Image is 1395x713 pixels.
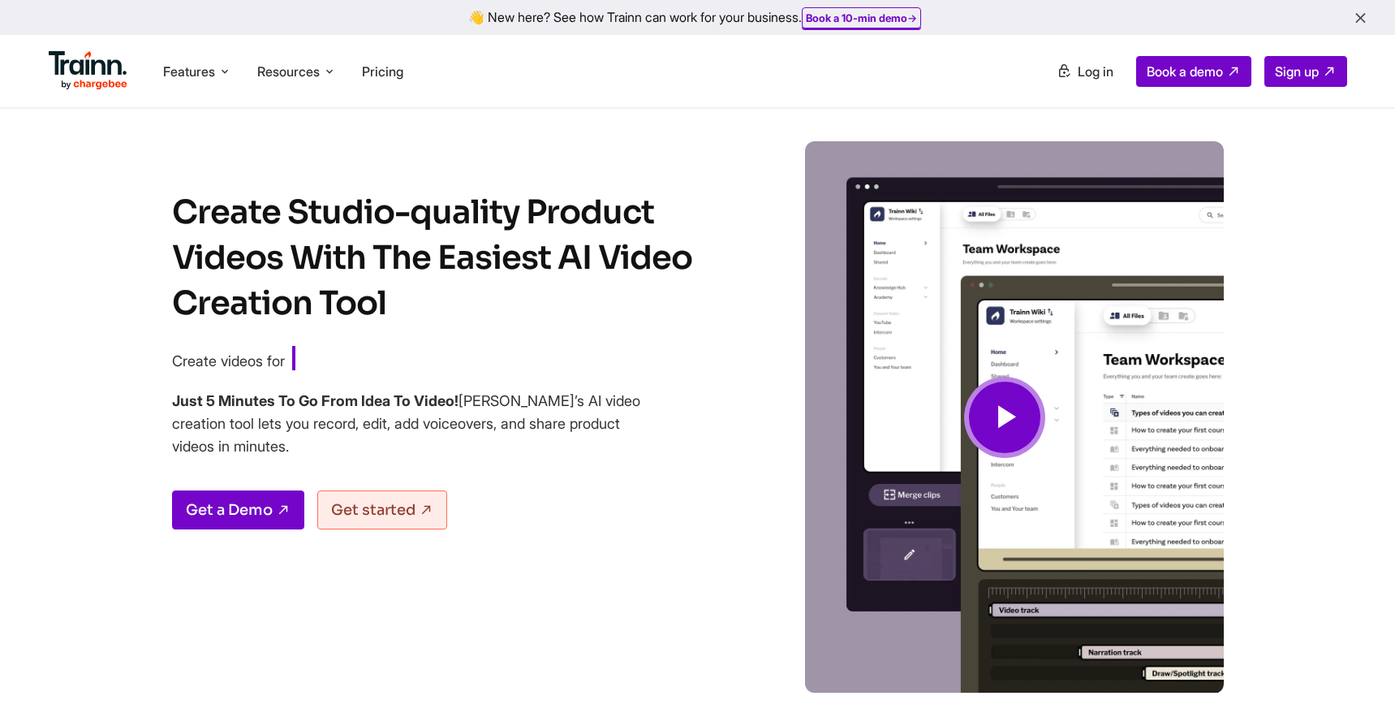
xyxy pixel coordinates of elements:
div: 👋 New here? See how Trainn can work for your business. [10,10,1385,25]
span: Create videos for [172,352,285,369]
img: Video creation | Trainn [786,141,1224,694]
a: Sign up [1264,56,1347,87]
a: Get a Demo [172,490,304,529]
span: Resources [257,63,320,80]
b: Just 5 Minutes To Go From Idea To Video! [172,392,459,409]
a: Book a 10-min demo→ [806,11,917,24]
b: Book a 10-min demo [806,11,907,24]
span: Features [163,63,215,80]
a: Pricing [362,63,403,80]
span: Log in [1078,63,1113,80]
span: Sign up [1275,63,1319,80]
span: Customer Training [292,346,497,374]
img: Trainn Logo [49,51,128,90]
a: Log in [1047,57,1123,86]
h4: [PERSON_NAME]’s AI video creation tool lets you record, edit, add voiceovers, and share product v... [172,390,643,458]
a: Book a demo [1136,56,1251,87]
a: Get started [317,490,447,529]
iframe: Chat Widget [1314,635,1395,713]
span: Book a demo [1147,63,1223,80]
h1: Create Studio-quality Product Videos With The Easiest AI Video Creation Tool [172,190,724,326]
